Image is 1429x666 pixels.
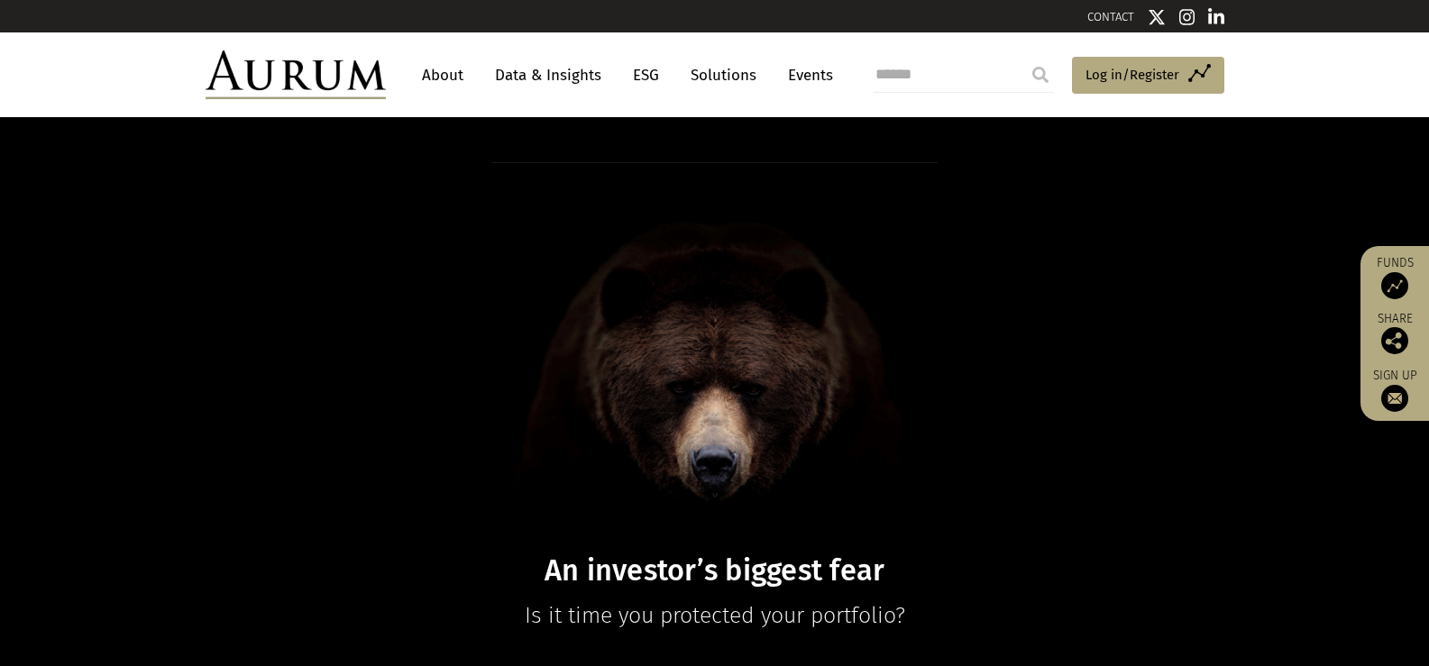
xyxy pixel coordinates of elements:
img: Share this post [1381,327,1408,354]
a: Log in/Register [1072,57,1224,95]
a: ESG [624,59,668,92]
img: Linkedin icon [1208,8,1224,26]
a: Data & Insights [486,59,610,92]
input: Submit [1022,57,1058,93]
h1: An investor’s biggest fear [367,553,1063,588]
span: Log in/Register [1085,64,1179,86]
a: Funds [1369,255,1420,299]
div: Share [1369,313,1420,354]
p: Is it time you protected your portfolio? [367,598,1063,634]
img: Twitter icon [1148,8,1166,26]
a: Sign up [1369,368,1420,412]
a: Solutions [682,59,765,92]
a: CONTACT [1087,10,1134,23]
a: About [413,59,472,92]
a: Events [779,59,833,92]
img: Instagram icon [1179,8,1195,26]
img: Aurum [206,50,386,99]
img: Sign up to our newsletter [1381,385,1408,412]
img: Access Funds [1381,272,1408,299]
